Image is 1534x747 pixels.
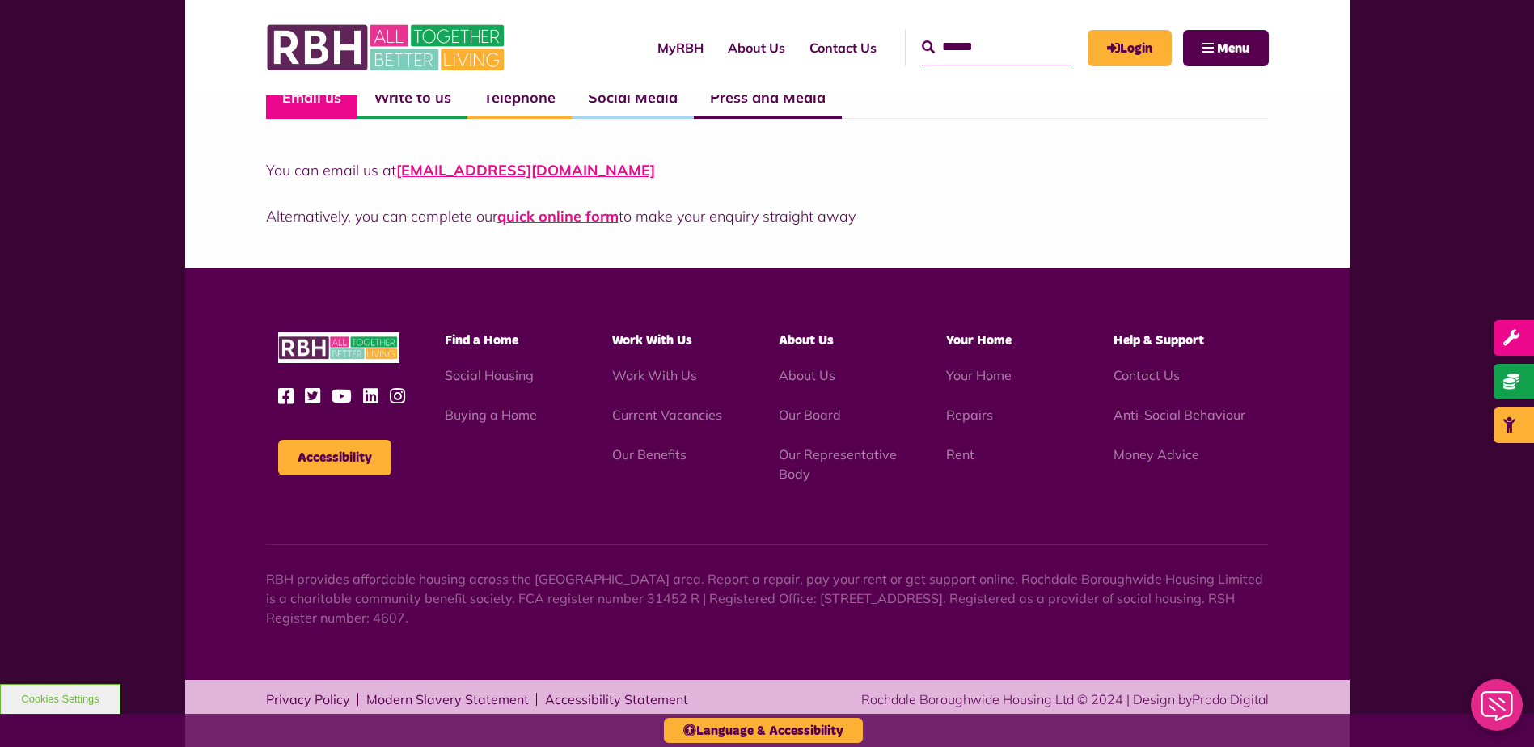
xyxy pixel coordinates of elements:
[266,569,1269,627] p: RBH provides affordable housing across the [GEOGRAPHIC_DATA] area. Report a repair, pay your rent...
[545,693,688,706] a: Accessibility Statement
[1114,367,1180,383] a: Contact Us
[1183,30,1269,66] button: Navigation
[445,407,537,423] a: Buying a Home
[366,693,529,706] a: Modern Slavery Statement - open in a new tab
[1217,42,1249,55] span: Menu
[1114,446,1199,462] a: Money Advice
[797,26,889,70] a: Contact Us
[612,367,697,383] a: Work With Us
[645,26,716,70] a: MyRBH
[1192,691,1269,707] a: Prodo Digital - open in a new tab
[1114,407,1245,423] a: Anti-Social Behaviour
[861,690,1269,709] div: Rochdale Boroughwide Housing Ltd © 2024 | Design by
[266,205,1269,227] p: Alternatively, you can complete our to make your enquiry straight away
[946,367,1012,383] a: Your Home
[779,446,897,482] a: Our Representative Body
[779,407,841,423] a: Our Board
[497,207,619,226] a: quick online form
[396,161,655,179] a: [EMAIL_ADDRESS][DOMAIN_NAME]
[612,334,692,347] span: Work With Us
[946,446,974,462] a: Rent
[946,407,993,423] a: Repairs
[946,334,1012,347] span: Your Home
[694,78,842,119] a: Press and Media
[716,26,797,70] a: About Us
[266,16,509,79] img: RBH
[779,334,834,347] span: About Us
[1461,674,1534,747] iframe: Netcall Web Assistant for live chat
[445,334,518,347] span: Find a Home
[266,159,1269,181] p: You can email us at
[612,446,687,462] a: Our Benefits
[357,78,467,119] a: Write to us
[1088,30,1172,66] a: MyRBH
[922,30,1071,65] input: Search
[278,440,391,475] button: Accessibility
[278,332,399,364] img: RBH
[266,78,357,119] a: Email us
[266,693,350,706] a: Privacy Policy
[612,407,722,423] a: Current Vacancies
[445,367,534,383] a: Social Housing - open in a new tab
[467,78,572,119] a: Telephone
[779,367,835,383] a: About Us
[664,718,863,743] button: Language & Accessibility
[572,78,694,119] a: Social Media
[1114,334,1204,347] span: Help & Support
